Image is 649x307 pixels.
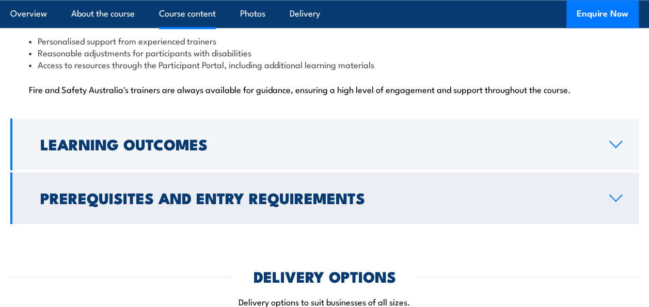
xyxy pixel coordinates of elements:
a: Learning Outcomes [10,118,639,170]
li: Access to resources through the Participant Portal, including additional learning materials [29,58,620,70]
li: Reasonable adjustments for participants with disabilities [29,47,620,58]
li: Personalised support from experienced trainers [29,35,620,47]
h2: Learning Outcomes [40,137,593,150]
h2: DELIVERY OPTIONS [254,269,396,282]
h2: Prerequisites and Entry Requirements [40,191,593,204]
p: Fire and Safety Australia's trainers are always available for guidance, ensuring a high level of ... [29,84,620,94]
p: Delivery options to suit businesses of all sizes. [10,295,639,307]
a: Prerequisites and Entry Requirements [10,172,639,224]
